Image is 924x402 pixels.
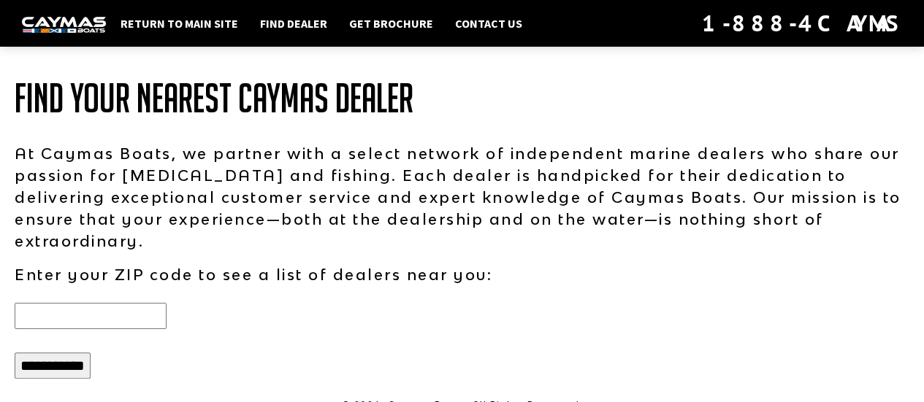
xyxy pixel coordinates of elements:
[113,14,245,33] a: Return to main site
[15,77,909,120] h1: Find Your Nearest Caymas Dealer
[15,263,909,285] p: Enter your ZIP code to see a list of dealers near you:
[15,142,909,252] p: At Caymas Boats, we partner with a select network of independent marine dealers who share our pas...
[702,7,902,39] div: 1-888-4CAYMAS
[342,14,440,33] a: Get Brochure
[22,17,106,32] img: white-logo-c9c8dbefe5ff5ceceb0f0178aa75bf4bb51f6bca0971e226c86eb53dfe498488.png
[448,14,530,33] a: Contact Us
[253,14,335,33] a: Find Dealer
